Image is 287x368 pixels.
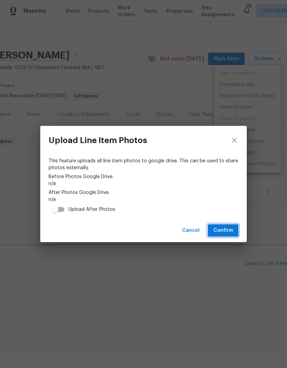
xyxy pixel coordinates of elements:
div: Upload After Photos [68,206,115,213]
span: Confirm [213,226,233,235]
button: Cancel [179,224,202,237]
span: Before Photos Google Drive: [49,173,238,180]
button: Confirm [208,224,238,237]
span: Cancel [182,226,200,235]
h3: Upload Line Item Photos [49,136,147,145]
div: n/a n/a [49,158,238,216]
span: This feature uploads all line item photos to google drive. This can be used to share photos exter... [49,158,238,171]
button: close [222,126,247,155]
span: After Photos Google Drive: [49,189,238,196]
